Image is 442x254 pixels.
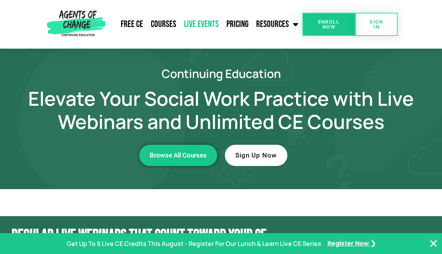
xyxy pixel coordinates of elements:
a: Courses [147,15,180,34]
a: Free CE [117,15,147,34]
h2: Regular Live Webinars That Count Toward Your CE [12,228,430,243]
a: Live Events [180,15,223,34]
a: SIGN IN [355,13,398,36]
h1: Elevate Your Social Work Practice with Live Webinars and Unlimited CE Courses [19,87,423,133]
h2: Continuing Education [19,68,423,79]
span: SIGN IN [368,19,385,29]
button: Close Banner [429,239,438,248]
p: Get Up To 6 Live CE Credits This August - Register For Our Lunch & Learn Live CE Series [67,238,321,249]
span: Enroll Now [315,19,343,29]
span: Sign Up Now [235,152,277,159]
nav: Menu [108,15,302,34]
a: Browse All Courses [139,145,217,166]
a: Pricing [223,15,252,34]
a: Register Now ❯ [327,238,376,249]
a: Resources [252,15,302,34]
a: Sign Up Now [225,145,287,166]
a: Enroll Now [302,13,355,36]
span: Browse All Courses [150,152,207,159]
